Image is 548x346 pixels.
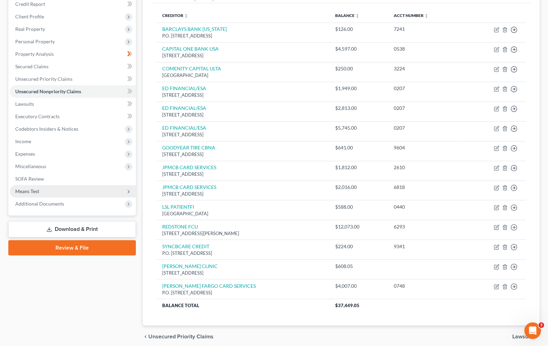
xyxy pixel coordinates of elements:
[162,66,221,71] a: COMENITY CAPITAL ULTA
[394,184,458,191] div: 6818
[356,14,360,18] i: unfold_more
[162,243,209,249] a: SYNCBCARE CREDIT
[162,145,215,150] a: GOODYEAR TIRE CBNA
[336,164,383,171] div: $1,812.00
[394,124,458,131] div: 0207
[10,110,136,123] a: Executory Contracts
[162,210,324,217] div: [GEOGRAPHIC_DATA]
[15,138,31,144] span: Income
[162,72,324,79] div: [GEOGRAPHIC_DATA]
[394,45,458,52] div: 0538
[148,334,214,339] span: Unsecured Priority Claims
[162,52,324,59] div: [STREET_ADDRESS]
[394,85,458,92] div: 0207
[336,65,383,72] div: $250.00
[394,223,458,230] div: 6293
[524,322,541,339] iframe: Intercom live chat
[10,73,136,85] a: Unsecured Priority Claims
[336,243,383,250] div: $224.00
[10,173,136,185] a: SOFA Review
[162,33,324,39] div: P.O. [STREET_ADDRESS]
[15,14,44,19] span: Client Profile
[15,38,55,44] span: Personal Property
[10,98,136,110] a: Lawsuits
[162,125,206,131] a: ED FINANCIAL/ESA
[162,46,219,52] a: CAPITAL ONE BANK USA
[394,144,458,151] div: 9604
[162,263,218,269] a: [PERSON_NAME] CLINIC
[10,85,136,98] a: Unsecured Nonpriority Claims
[162,230,324,237] div: [STREET_ADDRESS][PERSON_NAME]
[15,113,60,119] span: Executory Contracts
[394,26,458,33] div: 7241
[394,204,458,210] div: 0440
[336,124,383,131] div: $5,745.00
[336,105,383,112] div: $2,813.00
[15,63,49,69] span: Secured Claims
[162,270,324,276] div: [STREET_ADDRESS]
[162,151,324,158] div: [STREET_ADDRESS]
[10,60,136,73] a: Secured Claims
[162,171,324,178] div: [STREET_ADDRESS]
[15,176,44,182] span: SOFA Review
[162,13,188,18] a: Creditor unfold_more
[394,283,458,289] div: 0748
[336,85,383,92] div: $1,949.00
[8,240,136,256] a: Review & File
[336,45,383,52] div: $4,597.00
[15,26,45,32] span: Real Property
[162,204,194,210] a: LSL PATIENTFI
[15,201,64,207] span: Additional Documents
[394,164,458,171] div: 2610
[162,92,324,98] div: [STREET_ADDRESS]
[143,334,148,339] i: chevron_left
[15,126,78,132] span: Codebtors Insiders & Notices
[394,243,458,250] div: 9341
[15,151,35,157] span: Expenses
[15,76,72,82] span: Unsecured Priority Claims
[15,188,39,194] span: Means Test
[336,184,383,191] div: $2,016.00
[15,51,54,57] span: Property Analysis
[162,224,198,230] a: REDSTONE FCU
[336,223,383,230] div: $12,073.00
[162,184,216,190] a: JPMCB CARD SERVICES
[10,48,136,60] a: Property Analysis
[162,26,227,32] a: BARCLAYS BANK [US_STATE]
[336,263,383,270] div: $608.05
[184,14,188,18] i: unfold_more
[336,144,383,151] div: $641.00
[394,65,458,72] div: 3224
[162,289,324,296] div: P.O. [STREET_ADDRESS]
[162,112,324,118] div: [STREET_ADDRESS]
[15,1,45,7] span: Credit Report
[512,334,534,339] span: Lawsuits
[162,105,206,111] a: ED FINANCIAL/ESA
[336,283,383,289] div: $4,007.00
[162,250,324,257] div: P.O. [STREET_ADDRESS]
[539,322,544,328] span: 3
[336,204,383,210] div: $588.00
[15,88,81,94] span: Unsecured Nonpriority Claims
[162,85,206,91] a: ED FINANCIAL/ESA
[336,303,360,308] span: $37,449.05
[8,221,136,237] a: Download & Print
[15,101,34,107] span: Lawsuits
[162,283,256,289] a: [PERSON_NAME] FARGO CARD SERVICES
[424,14,428,18] i: unfold_more
[15,163,46,169] span: Miscellaneous
[394,13,428,18] a: Acct Number unfold_more
[394,105,458,112] div: 0207
[157,299,330,312] th: Balance Total
[162,191,324,197] div: [STREET_ADDRESS]
[512,334,540,339] button: Lawsuits chevron_right
[162,131,324,138] div: [STREET_ADDRESS]
[336,26,383,33] div: $126.00
[162,164,216,170] a: JPMCB CARD SERVICES
[336,13,360,18] a: Balance unfold_more
[143,334,214,339] button: chevron_left Unsecured Priority Claims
